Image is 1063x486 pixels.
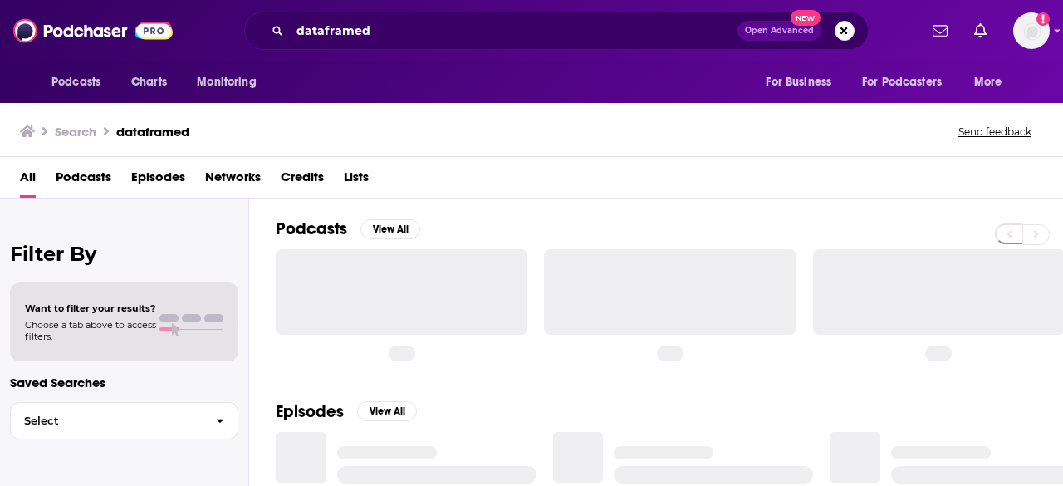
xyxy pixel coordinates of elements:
[205,164,261,198] a: Networks
[276,401,344,422] h2: Episodes
[25,302,156,314] span: Want to filter your results?
[276,401,417,422] a: EpisodesView All
[244,12,869,50] div: Search podcasts, credits, & more...
[40,66,122,98] button: open menu
[116,124,189,140] h3: dataframed
[51,71,100,94] span: Podcasts
[862,71,942,94] span: For Podcasters
[357,401,417,421] button: View All
[25,319,156,342] span: Choose a tab above to access filters.
[766,71,831,94] span: For Business
[791,10,821,26] span: New
[737,21,821,41] button: Open AdvancedNew
[974,71,1002,94] span: More
[360,219,420,239] button: View All
[131,164,185,198] a: Episodes
[131,71,167,94] span: Charts
[276,218,347,239] h2: Podcasts
[55,124,96,140] h3: Search
[967,17,993,45] a: Show notifications dropdown
[276,218,420,239] a: PodcastsView All
[56,164,111,198] a: Podcasts
[1013,12,1050,49] button: Show profile menu
[953,125,1036,139] button: Send feedback
[120,66,177,98] a: Charts
[754,66,852,98] button: open menu
[11,415,203,426] span: Select
[851,66,966,98] button: open menu
[185,66,277,98] button: open menu
[197,71,256,94] span: Monitoring
[963,66,1023,98] button: open menu
[10,402,238,439] button: Select
[290,17,737,44] input: Search podcasts, credits, & more...
[281,164,324,198] a: Credits
[1013,12,1050,49] img: User Profile
[20,164,36,198] a: All
[344,164,369,198] a: Lists
[745,27,814,35] span: Open Advanced
[1013,12,1050,49] span: Logged in as megcassidy
[10,242,238,266] h2: Filter By
[926,17,954,45] a: Show notifications dropdown
[1036,12,1050,26] svg: Add a profile image
[13,15,173,47] img: Podchaser - Follow, Share and Rate Podcasts
[10,375,238,390] p: Saved Searches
